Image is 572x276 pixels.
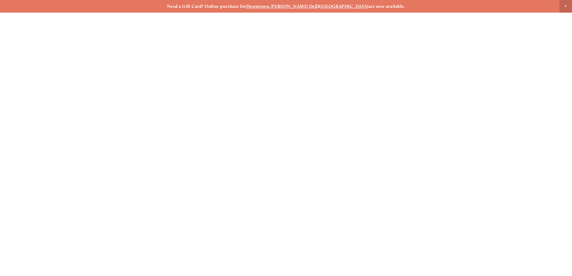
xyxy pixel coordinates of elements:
[368,4,405,9] strong: are now available.
[246,4,269,9] a: Downtown
[271,4,318,9] a: [PERSON_NAME] Dell
[269,4,270,9] strong: ,
[318,4,321,9] strong: &
[167,4,246,9] strong: Need a Gift Card? Online purchase for
[321,4,368,9] a: [GEOGRAPHIC_DATA]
